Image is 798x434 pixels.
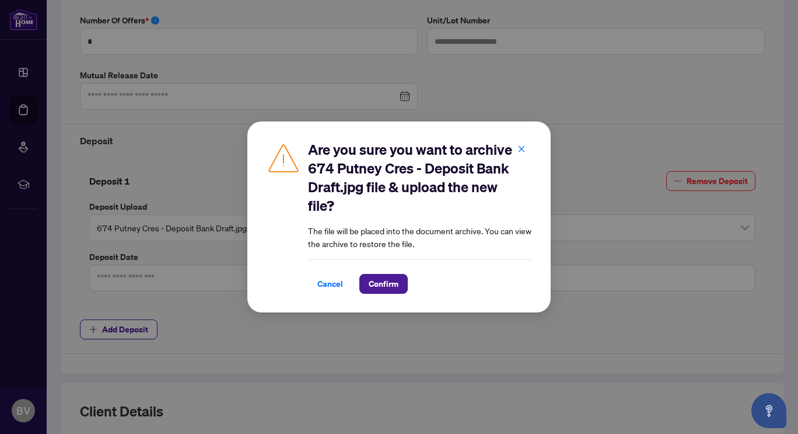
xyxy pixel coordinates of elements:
[308,140,532,294] div: The file will be placed into the document archive. You can view the archive to restore the file.
[317,275,343,293] span: Cancel
[751,393,786,428] button: Open asap
[517,145,526,153] span: close
[308,140,532,215] h2: Are you sure you want to archive 674 Putney Cres - Deposit Bank Draft.jpg file & upload the new f...
[359,274,408,294] button: Confirm
[308,274,352,294] button: Cancel
[266,140,301,175] img: Caution Icon
[369,275,398,293] span: Confirm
